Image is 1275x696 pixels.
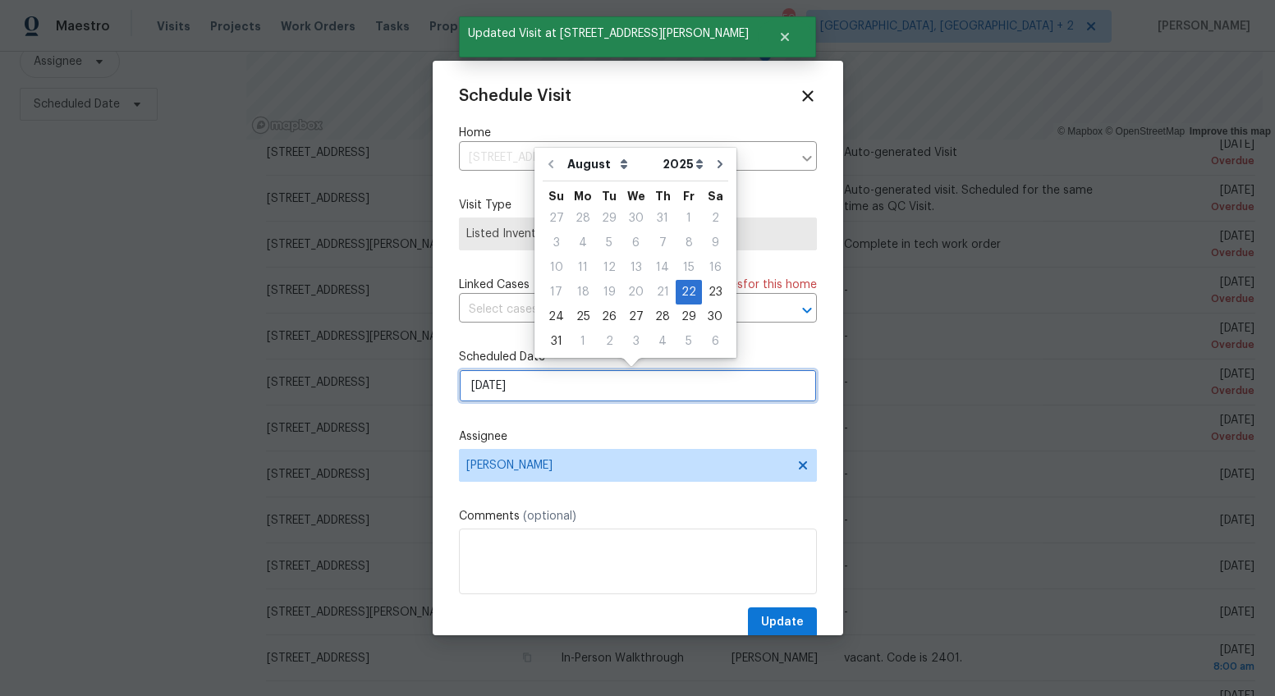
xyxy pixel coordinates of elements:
div: Sun Aug 17 2025 [543,280,570,304]
div: Thu Jul 31 2025 [649,206,676,231]
button: Open [796,299,819,322]
div: 11 [570,256,596,279]
div: Thu Sep 04 2025 [649,329,676,354]
div: Mon Aug 04 2025 [570,231,596,255]
div: 2 [702,207,728,230]
div: 4 [649,330,676,353]
div: Sat Sep 06 2025 [702,329,728,354]
div: Sat Aug 30 2025 [702,304,728,329]
div: 5 [676,330,702,353]
span: Updated Visit at [STREET_ADDRESS][PERSON_NAME] [459,16,758,51]
input: M/D/YYYY [459,369,817,402]
div: Tue Jul 29 2025 [596,206,622,231]
div: Tue Aug 05 2025 [596,231,622,255]
div: 25 [570,305,596,328]
div: 27 [622,305,649,328]
div: 1 [570,330,596,353]
div: 26 [596,305,622,328]
div: Sat Aug 23 2025 [702,280,728,304]
div: 20 [622,281,649,304]
div: 15 [676,256,702,279]
abbr: Sunday [548,190,564,202]
span: Schedule Visit [459,88,571,104]
div: Thu Aug 28 2025 [649,304,676,329]
div: 22 [676,281,702,304]
div: 31 [649,207,676,230]
div: Fri Aug 29 2025 [676,304,702,329]
div: 3 [543,231,570,254]
div: Mon Aug 25 2025 [570,304,596,329]
div: 12 [596,256,622,279]
div: Thu Aug 07 2025 [649,231,676,255]
div: Mon Aug 11 2025 [570,255,596,280]
div: Wed Aug 06 2025 [622,231,649,255]
div: 13 [622,256,649,279]
div: Fri Aug 01 2025 [676,206,702,231]
div: 30 [702,305,728,328]
div: Wed Aug 13 2025 [622,255,649,280]
div: Thu Aug 21 2025 [649,280,676,304]
div: 30 [622,207,649,230]
div: 9 [702,231,728,254]
div: 19 [596,281,622,304]
span: Linked Cases [459,277,530,293]
div: 28 [570,207,596,230]
div: 18 [570,281,596,304]
div: Wed Aug 20 2025 [622,280,649,304]
span: [PERSON_NAME] [466,459,788,472]
div: Tue Aug 26 2025 [596,304,622,329]
div: 24 [543,305,570,328]
div: 10 [543,256,570,279]
label: Visit Type [459,197,817,213]
div: 3 [622,330,649,353]
div: 7 [649,231,676,254]
div: 31 [543,330,570,353]
div: 8 [676,231,702,254]
div: 17 [543,281,570,304]
div: Fri Sep 05 2025 [676,329,702,354]
div: Wed Sep 03 2025 [622,329,649,354]
span: Close [799,87,817,105]
label: Comments [459,508,817,524]
div: 14 [649,256,676,279]
button: Go to next month [708,148,732,181]
button: Update [748,607,817,638]
div: 21 [649,281,676,304]
div: 4 [570,231,596,254]
div: 6 [622,231,649,254]
div: 6 [702,330,728,353]
abbr: Saturday [708,190,723,202]
div: Fri Aug 15 2025 [676,255,702,280]
div: Sun Aug 24 2025 [543,304,570,329]
abbr: Wednesday [627,190,645,202]
div: 23 [702,281,728,304]
div: 16 [702,256,728,279]
div: Wed Jul 30 2025 [622,206,649,231]
div: Mon Aug 18 2025 [570,280,596,304]
div: 28 [649,305,676,328]
input: Select cases [459,297,771,323]
input: Enter in an address [459,145,792,171]
div: Sat Aug 16 2025 [702,255,728,280]
span: Update [761,612,804,633]
div: Thu Aug 14 2025 [649,255,676,280]
abbr: Monday [574,190,592,202]
div: Fri Aug 22 2025 [676,280,702,304]
div: 27 [543,207,570,230]
div: Sun Aug 03 2025 [543,231,570,255]
abbr: Tuesday [602,190,617,202]
div: 29 [596,207,622,230]
div: Tue Aug 12 2025 [596,255,622,280]
div: 29 [676,305,702,328]
select: Year [658,152,708,176]
div: Sun Jul 27 2025 [543,206,570,231]
div: Tue Aug 19 2025 [596,280,622,304]
div: 2 [596,330,622,353]
label: Home [459,125,817,141]
div: Sat Aug 02 2025 [702,206,728,231]
label: Scheduled Date [459,349,817,365]
div: Mon Jul 28 2025 [570,206,596,231]
div: Sat Aug 09 2025 [702,231,728,255]
div: Mon Sep 01 2025 [570,329,596,354]
select: Month [563,152,658,176]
